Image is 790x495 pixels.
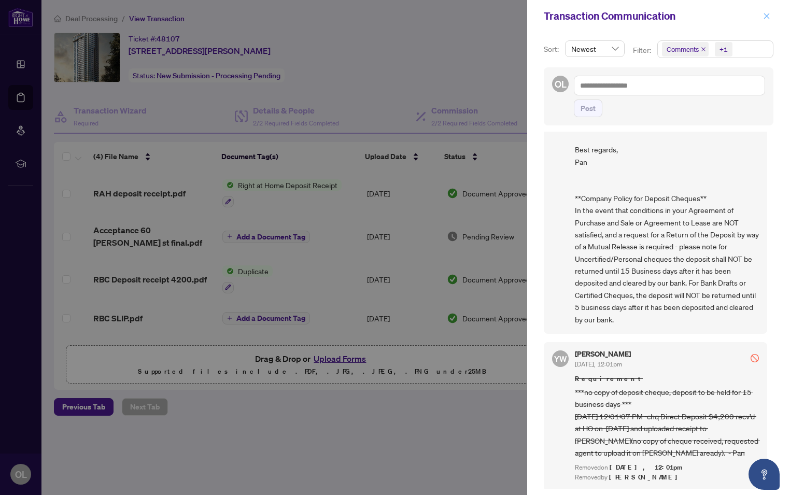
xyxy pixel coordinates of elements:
div: Removed by [575,473,759,483]
div: +1 [720,44,728,54]
span: Comments [667,44,699,54]
p: Filter: [633,45,653,56]
button: Open asap [749,459,780,490]
h5: [PERSON_NAME] [575,350,631,358]
div: Removed on [575,463,759,473]
button: Post [574,100,602,117]
div: Transaction Communication [544,8,760,24]
span: ***no copy of deposit cheque, deposit to be held for 15 business days *** [DATE] 12:01:07 PM -chq... [575,386,759,459]
span: Comments [662,42,709,56]
span: [DATE], 12:01pm [575,360,622,368]
p: Sort: [544,44,561,55]
span: Good day, The deposit receipt has been uploaded to the documents section. Kindly download and rev... [575,47,759,326]
span: [DATE], 12:01pm [610,463,684,472]
span: Newest [571,41,618,56]
span: YW [554,352,567,365]
span: [PERSON_NAME] [609,473,683,482]
span: stop [751,354,759,362]
span: Requirement [575,374,759,384]
span: OL [555,77,567,91]
span: close [763,12,770,20]
span: close [701,47,706,52]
